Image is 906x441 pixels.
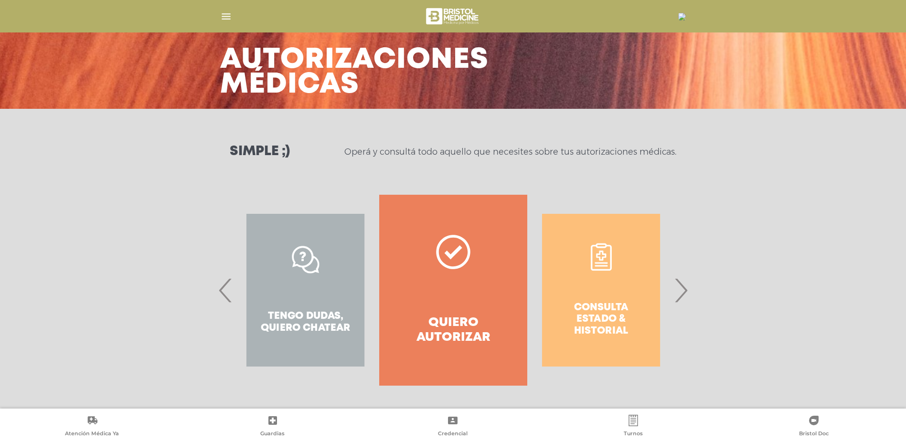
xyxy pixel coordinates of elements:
[344,146,676,157] p: Operá y consultá todo aquello que necesites sobre tus autorizaciones médicas.
[724,415,904,439] a: Bristol Doc
[799,430,829,439] span: Bristol Doc
[379,195,527,386] a: Quiero autorizar
[672,264,690,316] span: Next
[230,145,290,158] h3: Simple ;)
[396,315,510,345] h4: Quiero autorizar
[182,415,363,439] a: Guardias
[216,264,235,316] span: Previous
[624,430,643,439] span: Turnos
[543,415,724,439] a: Turnos
[678,13,686,21] img: 30585
[425,5,481,28] img: bristol-medicine-blanco.png
[220,10,232,22] img: Cober_menu-lines-white.svg
[260,430,285,439] span: Guardias
[65,430,119,439] span: Atención Médica Ya
[220,48,489,97] h3: Autorizaciones médicas
[2,415,182,439] a: Atención Médica Ya
[438,430,468,439] span: Credencial
[363,415,544,439] a: Credencial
